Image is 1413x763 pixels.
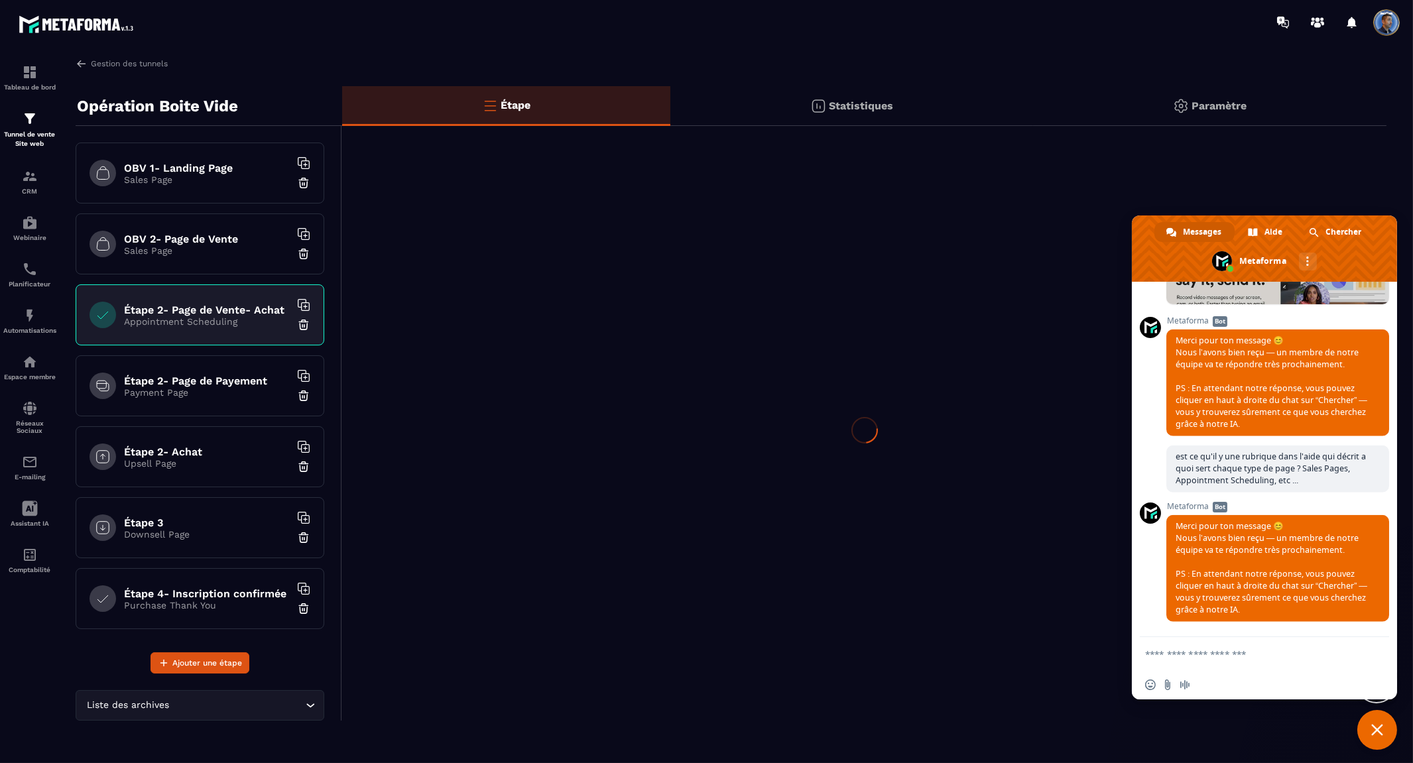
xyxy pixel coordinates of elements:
a: formationformationTableau de bord [3,54,56,101]
p: CRM [3,188,56,195]
a: formationformationTunnel de vente Site web [3,101,56,158]
span: Chercher [1325,222,1361,242]
h6: Étape 2- Achat [124,445,290,458]
p: E-mailing [3,473,56,481]
div: Autres canaux [1299,253,1317,270]
p: Opération Boite Vide [77,93,238,119]
span: Insérer un emoji [1145,679,1156,690]
img: formation [22,168,38,184]
span: Liste des archives [84,698,172,713]
p: Automatisations [3,327,56,334]
p: Réseaux Sociaux [3,420,56,434]
p: Tableau de bord [3,84,56,91]
textarea: Entrez votre message... [1145,648,1355,660]
img: automations [22,215,38,231]
img: formation [22,111,38,127]
span: Merci pour ton message 😊 Nous l’avons bien reçu — un membre de notre équipe va te répondre très p... [1176,520,1367,615]
div: Aide [1236,222,1296,242]
h6: Étape 2- Page de Payement [124,375,290,387]
p: Sales Page [124,174,290,185]
a: emailemailE-mailing [3,444,56,491]
img: accountant [22,547,38,563]
img: stats.20deebd0.svg [810,98,826,114]
img: trash [297,318,310,331]
img: automations [22,308,38,323]
h6: Étape 3 [124,516,290,529]
img: setting-gr.5f69749f.svg [1173,98,1189,114]
p: Paramètre [1192,99,1247,112]
h6: OBV 2- Page de Vente [124,233,290,245]
span: Bot [1213,502,1227,512]
p: Downsell Page [124,529,290,540]
img: trash [297,460,310,473]
p: Webinaire [3,234,56,241]
p: Appointment Scheduling [124,316,290,327]
span: Ajouter une étape [172,656,242,670]
p: Purchase Thank You [124,600,290,611]
a: schedulerschedulerPlanificateur [3,251,56,298]
p: Tunnel de vente Site web [3,130,56,148]
h6: OBV 1- Landing Page [124,162,290,174]
p: Comptabilité [3,566,56,573]
p: Étape [501,99,531,111]
a: accountantaccountantComptabilité [3,537,56,583]
a: formationformationCRM [3,158,56,205]
span: Message audio [1180,679,1190,690]
img: scheduler [22,261,38,277]
img: trash [297,602,310,615]
span: Merci pour ton message 😊 Nous l’avons bien reçu — un membre de notre équipe va te répondre très p... [1176,335,1367,430]
p: Sales Page [124,245,290,256]
p: Upsell Page [124,458,290,469]
img: trash [297,247,310,261]
div: Search for option [76,690,324,721]
a: social-networksocial-networkRéseaux Sociaux [3,390,56,444]
a: Gestion des tunnels [76,58,168,70]
img: social-network [22,400,38,416]
input: Search for option [172,698,302,713]
div: Messages [1154,222,1235,242]
span: Aide [1264,222,1282,242]
img: formation [22,64,38,80]
span: Messages [1183,222,1221,242]
p: Payment Page [124,387,290,398]
a: automationsautomationsEspace membre [3,344,56,390]
p: Planificateur [3,280,56,288]
button: Ajouter une étape [151,652,249,674]
p: Assistant IA [3,520,56,527]
a: automationsautomationsWebinaire [3,205,56,251]
p: Espace membre [3,373,56,381]
img: email [22,454,38,470]
span: Metaforma [1166,316,1389,325]
span: Bot [1213,316,1227,327]
img: automations [22,354,38,370]
a: Assistant IA [3,491,56,537]
span: Metaforma [1166,502,1389,511]
h6: Étape 4- Inscription confirmée [124,587,290,600]
div: Chercher [1297,222,1375,242]
h6: Étape 2- Page de Vente- Achat [124,304,290,316]
img: logo [19,12,138,36]
div: Fermer le chat [1357,710,1397,750]
a: automationsautomationsAutomatisations [3,298,56,344]
span: est ce qu'il y une rubrique dans l'aide qui décrit a quoi sert chaque type de page ? Sales Pages,... [1176,451,1366,486]
img: trash [297,531,310,544]
span: Envoyer un fichier [1162,679,1173,690]
p: Statistiques [829,99,894,112]
img: trash [297,389,310,402]
img: bars-o.4a397970.svg [482,97,498,113]
img: trash [297,176,310,190]
img: arrow [76,58,88,70]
